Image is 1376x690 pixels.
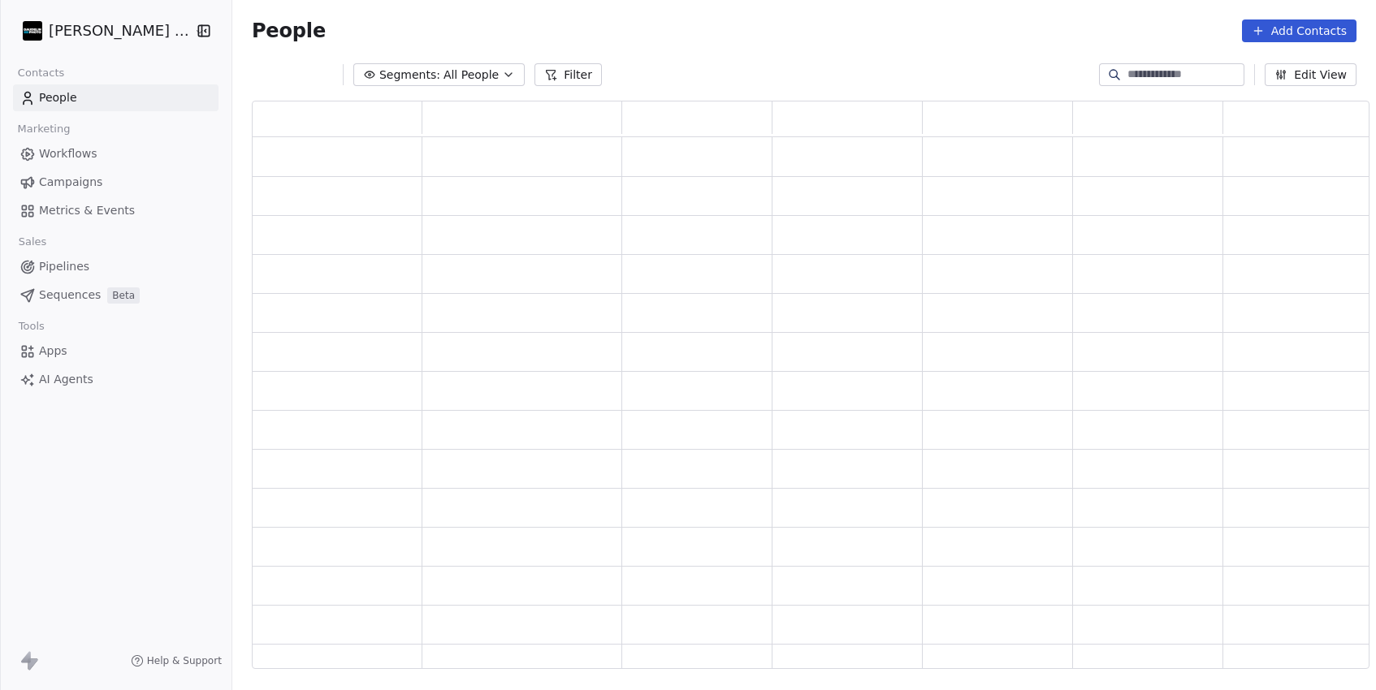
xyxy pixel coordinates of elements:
[444,67,499,84] span: All People
[13,169,219,196] a: Campaigns
[39,287,101,304] span: Sequences
[19,17,184,45] button: [PERSON_NAME] Photo
[11,117,77,141] span: Marketing
[1242,19,1357,42] button: Add Contacts
[11,230,54,254] span: Sales
[13,282,219,308] a: SequencesBeta
[13,140,219,167] a: Workflows
[13,338,219,364] a: Apps
[379,67,440,84] span: Segments:
[253,137,1374,670] div: grid
[39,174,102,191] span: Campaigns
[107,287,140,304] span: Beta
[13,84,219,111] a: People
[534,63,602,86] button: Filter
[49,20,190,41] span: [PERSON_NAME] Photo
[11,61,71,85] span: Contacts
[1265,63,1357,86] button: Edit View
[39,145,97,162] span: Workflows
[131,654,222,667] a: Help & Support
[39,202,135,219] span: Metrics & Events
[252,19,326,43] span: People
[39,89,77,106] span: People
[147,654,222,667] span: Help & Support
[11,314,51,339] span: Tools
[39,258,89,275] span: Pipelines
[23,21,42,41] img: Daudelin%20Photo%20Logo%20White%202025%20Square.png
[13,197,219,224] a: Metrics & Events
[13,366,219,393] a: AI Agents
[39,371,93,388] span: AI Agents
[13,253,219,280] a: Pipelines
[39,343,67,360] span: Apps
